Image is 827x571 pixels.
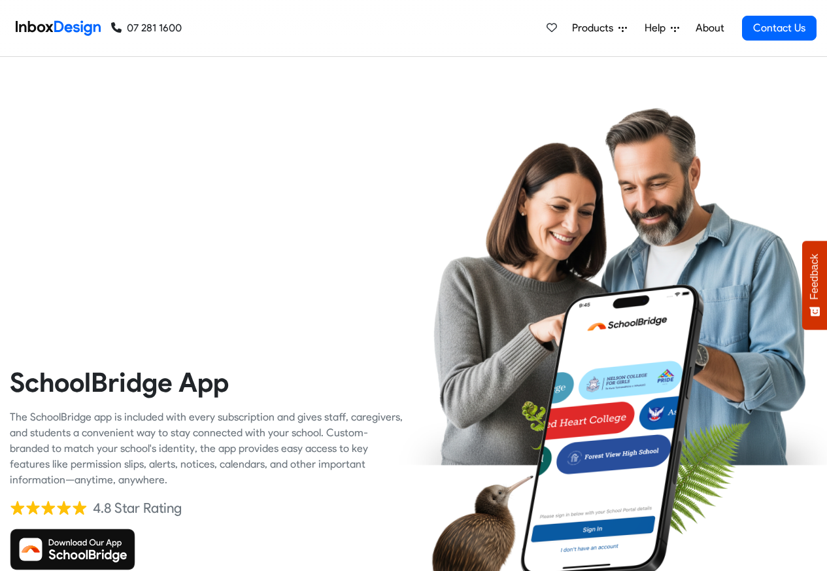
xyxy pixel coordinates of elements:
span: Feedback [809,254,820,300]
div: The SchoolBridge app is included with every subscription and gives staff, caregivers, and student... [10,409,404,488]
img: Download SchoolBridge App [10,528,135,570]
a: Products [567,15,632,41]
a: About [692,15,728,41]
heading: SchoolBridge App [10,366,404,399]
button: Feedback - Show survey [802,241,827,330]
div: 4.8 Star Rating [93,498,182,518]
a: 07 281 1600 [111,20,182,36]
a: Help [639,15,684,41]
span: Help [645,20,671,36]
a: Contact Us [742,16,817,41]
span: Products [572,20,618,36]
